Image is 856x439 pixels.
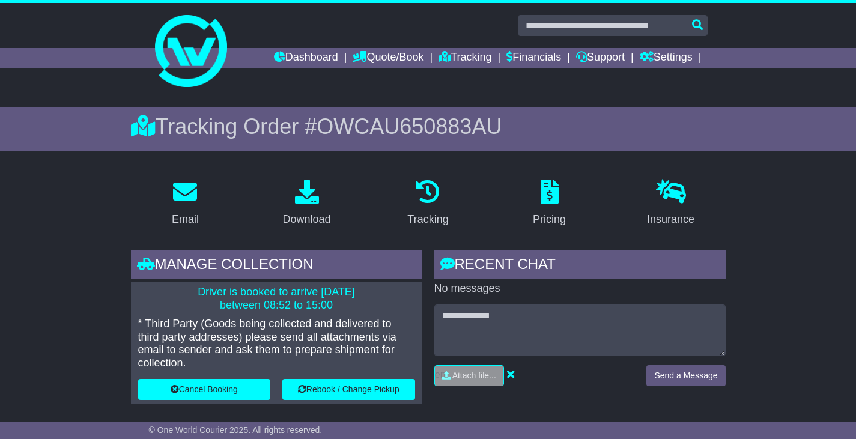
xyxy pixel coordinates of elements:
[131,114,726,139] div: Tracking Order #
[399,175,456,232] a: Tracking
[138,318,415,369] p: * Third Party (Goods being collected and delivered to third party addresses) please send all atta...
[525,175,574,232] a: Pricing
[275,175,338,232] a: Download
[434,282,726,295] p: No messages
[282,211,330,228] div: Download
[353,48,423,68] a: Quote/Book
[439,48,491,68] a: Tracking
[647,211,694,228] div: Insurance
[274,48,338,68] a: Dashboard
[317,114,502,139] span: OWCAU650883AU
[506,48,561,68] a: Financials
[407,211,448,228] div: Tracking
[533,211,566,228] div: Pricing
[282,379,415,400] button: Rebook / Change Pickup
[639,175,702,232] a: Insurance
[138,286,415,312] p: Driver is booked to arrive [DATE] between 08:52 to 15:00
[164,175,207,232] a: Email
[646,365,725,386] button: Send a Message
[576,48,625,68] a: Support
[131,250,422,282] div: Manage collection
[434,250,726,282] div: RECENT CHAT
[172,211,199,228] div: Email
[149,425,323,435] span: © One World Courier 2025. All rights reserved.
[138,379,271,400] button: Cancel Booking
[640,48,693,68] a: Settings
